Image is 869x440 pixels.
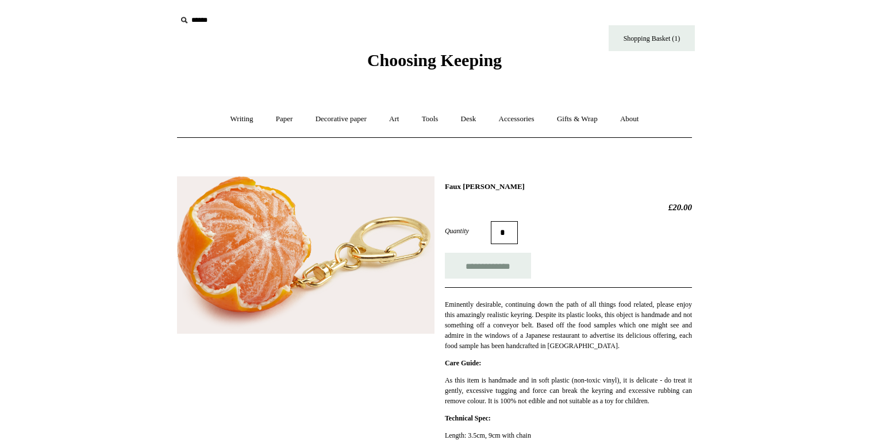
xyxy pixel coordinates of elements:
h2: £20.00 [445,202,692,213]
a: About [610,104,649,134]
label: Quantity [445,226,491,236]
span: Choosing Keeping [367,51,502,70]
a: Art [379,104,409,134]
a: Writing [220,104,264,134]
a: Decorative paper [305,104,377,134]
p: Eminently desirable, continuing down the path of all things food related, please enjoy this amazi... [445,299,692,351]
p: As this item is handmade and in soft plastic (non-toxic vinyl), it is delicate - do treat it gent... [445,375,692,406]
strong: Care Guide: [445,359,481,367]
a: Desk [451,104,487,134]
a: Tools [412,104,449,134]
a: Shopping Basket (1) [609,25,695,51]
a: Choosing Keeping [367,60,502,68]
a: Gifts & Wrap [547,104,608,134]
strong: Technical Spec: [445,414,491,422]
a: Accessories [489,104,545,134]
a: Paper [266,104,303,134]
h1: Faux [PERSON_NAME] [445,182,692,191]
img: Faux Clementine Keyring [177,176,434,334]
